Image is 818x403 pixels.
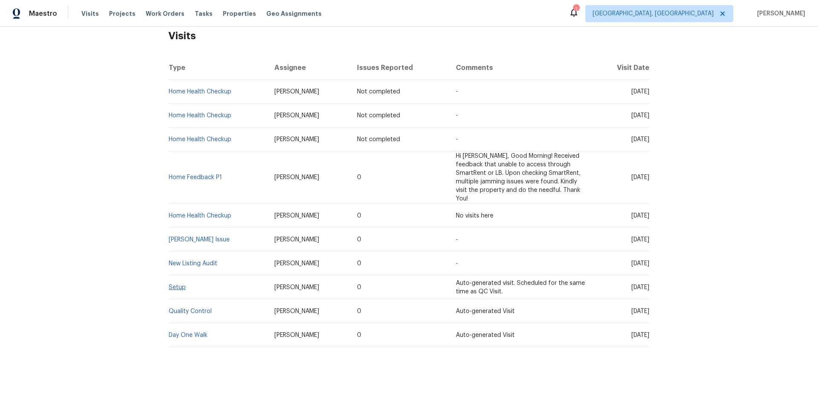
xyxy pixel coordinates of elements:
[268,56,351,80] th: Assignee
[631,113,649,119] span: [DATE]
[169,284,186,290] a: Setup
[456,153,581,202] span: Hi [PERSON_NAME], Good Morning! Received feedback that unable to access through SmartRent or LB. ...
[274,237,319,243] span: [PERSON_NAME]
[274,213,319,219] span: [PERSON_NAME]
[274,89,319,95] span: [PERSON_NAME]
[169,237,230,243] a: [PERSON_NAME] Issue
[593,56,650,80] th: Visit Date
[456,308,515,314] span: Auto-generated Visit
[169,113,231,119] a: Home Health Checkup
[456,89,458,95] span: -
[357,284,361,290] span: 0
[168,16,650,56] h2: Visits
[456,136,458,142] span: -
[274,174,319,180] span: [PERSON_NAME]
[169,136,231,142] a: Home Health Checkup
[456,237,458,243] span: -
[631,284,649,290] span: [DATE]
[274,113,319,119] span: [PERSON_NAME]
[146,9,184,18] span: Work Orders
[631,213,649,219] span: [DATE]
[350,56,449,80] th: Issues Reported
[169,261,217,267] a: New Listing Audit
[169,174,222,180] a: Home Feedback P1
[631,136,649,142] span: [DATE]
[357,174,361,180] span: 0
[456,332,515,338] span: Auto-generated Visit
[357,332,361,338] span: 0
[169,213,231,219] a: Home Health Checkup
[357,213,361,219] span: 0
[573,5,579,14] div: 1
[274,308,319,314] span: [PERSON_NAME]
[357,113,400,119] span: Not completed
[168,56,268,80] th: Type
[266,9,322,18] span: Geo Assignments
[357,136,400,142] span: Not completed
[631,174,649,180] span: [DATE]
[109,9,135,18] span: Projects
[274,261,319,267] span: [PERSON_NAME]
[631,308,649,314] span: [DATE]
[357,89,400,95] span: Not completed
[169,308,212,314] a: Quality Control
[357,261,361,267] span: 0
[449,56,593,80] th: Comments
[169,89,231,95] a: Home Health Checkup
[169,332,207,338] a: Day One Walk
[631,89,649,95] span: [DATE]
[223,9,256,18] span: Properties
[754,9,805,18] span: [PERSON_NAME]
[357,237,361,243] span: 0
[456,113,458,119] span: -
[357,308,361,314] span: 0
[631,261,649,267] span: [DATE]
[274,332,319,338] span: [PERSON_NAME]
[456,280,585,295] span: Auto-generated visit. Scheduled for the same time as QC Visit.
[456,261,458,267] span: -
[631,237,649,243] span: [DATE]
[456,213,493,219] span: No visits here
[593,9,714,18] span: [GEOGRAPHIC_DATA], [GEOGRAPHIC_DATA]
[29,9,57,18] span: Maestro
[195,11,213,17] span: Tasks
[274,284,319,290] span: [PERSON_NAME]
[274,136,319,142] span: [PERSON_NAME]
[81,9,99,18] span: Visits
[631,332,649,338] span: [DATE]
